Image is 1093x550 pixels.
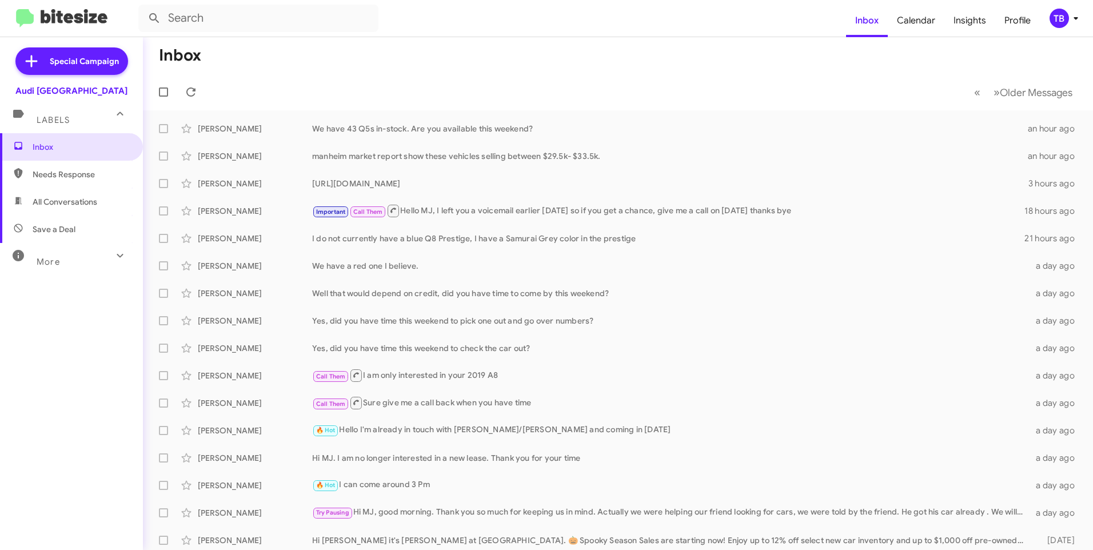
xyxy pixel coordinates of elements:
[198,150,312,162] div: [PERSON_NAME]
[995,4,1040,37] a: Profile
[15,47,128,75] a: Special Campaign
[316,427,336,434] span: 🔥 Hot
[1000,86,1072,99] span: Older Messages
[312,424,1029,437] div: Hello I'm already in touch with [PERSON_NAME]/[PERSON_NAME] and coming in [DATE]
[846,4,888,37] a: Inbox
[316,373,346,380] span: Call Them
[312,396,1029,410] div: Sure give me a call back when you have time
[1024,233,1084,244] div: 21 hours ago
[967,81,987,104] button: Previous
[198,397,312,409] div: [PERSON_NAME]
[1028,178,1084,189] div: 3 hours ago
[974,85,980,99] span: «
[1029,288,1084,299] div: a day ago
[888,4,944,37] a: Calendar
[968,81,1079,104] nav: Page navigation example
[198,342,312,354] div: [PERSON_NAME]
[1029,507,1084,519] div: a day ago
[37,257,60,267] span: More
[1029,315,1084,326] div: a day ago
[312,315,1029,326] div: Yes, did you have time this weekend to pick one out and go over numbers?
[198,288,312,299] div: [PERSON_NAME]
[312,233,1024,244] div: I do not currently have a blue Q8 Prestige, I have a Samurai Grey color in the prestige
[316,208,346,216] span: Important
[198,535,312,546] div: [PERSON_NAME]
[1029,260,1084,272] div: a day ago
[312,260,1029,272] div: We have a red one I believe.
[312,479,1029,492] div: I can come around 3 Pm
[198,452,312,464] div: [PERSON_NAME]
[15,85,127,97] div: Audi [GEOGRAPHIC_DATA]
[312,342,1029,354] div: Yes, did you have time this weekend to check the car out?
[198,233,312,244] div: [PERSON_NAME]
[312,150,1028,162] div: manheim market report show these vehicles selling between $29.5k- $33.5k.
[1029,370,1084,381] div: a day ago
[198,123,312,134] div: [PERSON_NAME]
[1028,150,1084,162] div: an hour ago
[312,368,1029,382] div: I am only interested in your 2019 A8
[198,480,312,491] div: [PERSON_NAME]
[1040,9,1080,28] button: TB
[312,452,1029,464] div: Hi MJ. I am no longer interested in a new lease. Thank you for your time
[1029,342,1084,354] div: a day ago
[33,224,75,235] span: Save a Deal
[353,208,383,216] span: Call Them
[37,115,70,125] span: Labels
[312,123,1028,134] div: We have 43 Q5s in-stock. Are you available this weekend?
[33,141,130,153] span: Inbox
[316,509,349,516] span: Try Pausing
[50,55,119,67] span: Special Campaign
[987,81,1079,104] button: Next
[1050,9,1069,28] div: TB
[312,204,1024,218] div: Hello MJ, I left you a voicemail earlier [DATE] so if you get a chance, give me a call on [DATE] ...
[138,5,378,32] input: Search
[994,85,1000,99] span: »
[312,178,1028,189] div: [URL][DOMAIN_NAME]
[316,400,346,408] span: Call Them
[33,169,130,180] span: Needs Response
[198,260,312,272] div: [PERSON_NAME]
[316,481,336,489] span: 🔥 Hot
[33,196,97,208] span: All Conversations
[198,315,312,326] div: [PERSON_NAME]
[944,4,995,37] a: Insights
[1029,425,1084,436] div: a day ago
[1029,452,1084,464] div: a day ago
[198,178,312,189] div: [PERSON_NAME]
[198,425,312,436] div: [PERSON_NAME]
[312,506,1029,519] div: Hi MJ, good morning. Thank you so much for keeping us in mind. Actually we were helping our frien...
[1024,205,1084,217] div: 18 hours ago
[198,370,312,381] div: [PERSON_NAME]
[312,535,1029,546] div: Hi [PERSON_NAME] it's [PERSON_NAME] at [GEOGRAPHIC_DATA]. 🎃 Spooky Season Sales are starting now!...
[1029,397,1084,409] div: a day ago
[1029,480,1084,491] div: a day ago
[312,288,1029,299] div: Well that would depend on credit, did you have time to come by this weekend?
[159,46,201,65] h1: Inbox
[198,205,312,217] div: [PERSON_NAME]
[1029,535,1084,546] div: [DATE]
[1028,123,1084,134] div: an hour ago
[198,507,312,519] div: [PERSON_NAME]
